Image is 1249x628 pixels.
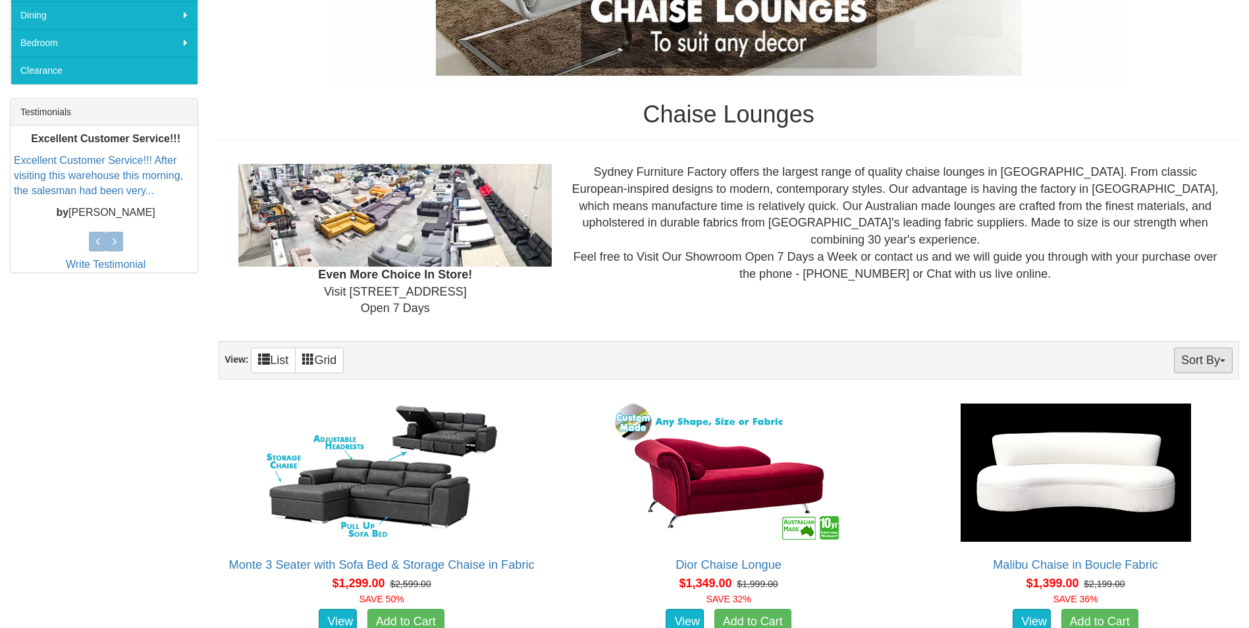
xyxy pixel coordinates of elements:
div: Sydney Furniture Factory offers the largest range of quality chaise lounges in [GEOGRAPHIC_DATA].... [562,164,1229,282]
del: $2,199.00 [1084,579,1125,589]
strong: View: [225,354,248,365]
a: Write Testimonial [66,259,146,270]
span: $1,399.00 [1026,577,1078,590]
a: Malibu Chaise in Boucle Fabric [993,558,1158,571]
a: Clearance [11,57,198,84]
del: $2,599.00 [390,579,431,589]
font: SAVE 36% [1053,594,1098,604]
img: Monte 3 Seater with Sofa Bed & Storage Chaise in Fabric [263,400,500,545]
b: Excellent Customer Service!!! [31,133,180,144]
b: by [56,207,68,218]
a: Dining [11,1,198,29]
a: List [251,348,296,373]
del: $1,999.00 [737,579,778,589]
font: SAVE 32% [706,594,751,604]
div: Testimonials [11,99,198,126]
img: Dior Chaise Longue [610,400,847,545]
font: SAVE 50% [359,594,404,604]
a: Bedroom [11,29,198,57]
span: $1,349.00 [679,577,731,590]
a: Monte 3 Seater with Sofa Bed & Storage Chaise in Fabric [229,558,535,571]
b: Even More Choice In Store! [318,268,472,281]
h1: Chaise Lounges [218,101,1239,128]
div: Visit [STREET_ADDRESS] Open 7 Days [228,164,562,317]
span: $1,299.00 [332,577,385,590]
a: Dior Chaise Longue [676,558,782,571]
img: Malibu Chaise in Boucle Fabric [957,400,1194,545]
a: Excellent Customer Service!!! After visiting this warehouse this morning, the salesman had been v... [14,155,183,196]
a: Grid [295,348,344,373]
p: [PERSON_NAME] [14,205,198,221]
button: Sort By [1174,348,1233,373]
img: Showroom [238,164,552,267]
